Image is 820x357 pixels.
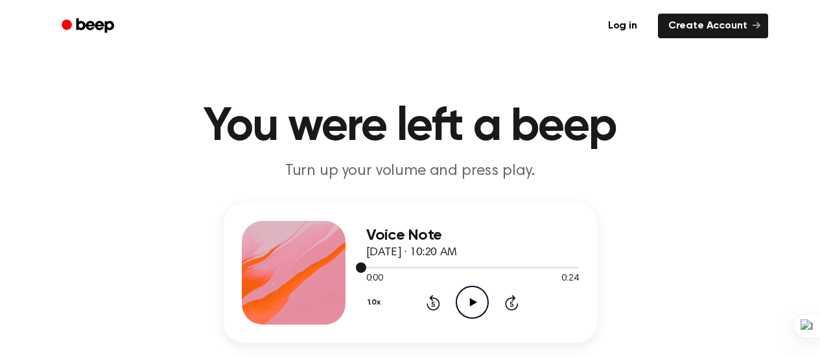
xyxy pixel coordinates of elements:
span: 0:24 [561,272,578,286]
span: 0:00 [366,272,383,286]
h1: You were left a beep [78,104,742,150]
a: Beep [53,14,126,39]
h3: Voice Note [366,227,579,244]
button: 1.0x [366,292,386,314]
a: Log in [595,11,650,41]
p: Turn up your volume and press play. [161,161,659,182]
span: [DATE] · 10:20 AM [366,247,457,259]
a: Create Account [658,14,768,38]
